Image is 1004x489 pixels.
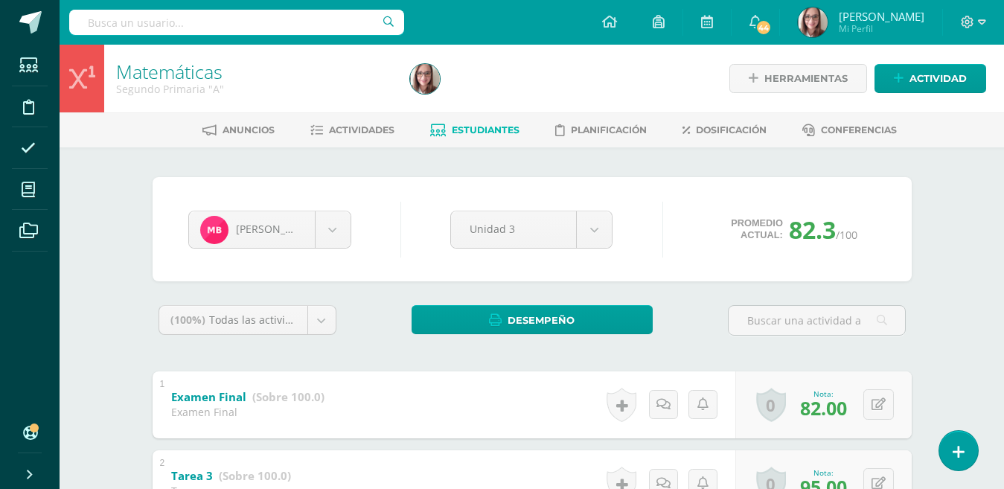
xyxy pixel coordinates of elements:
[412,305,653,334] a: Desempeño
[116,61,392,82] h1: Matemáticas
[874,64,986,93] a: Actividad
[171,405,324,419] div: Examen Final
[764,65,848,92] span: Herramientas
[252,389,324,404] strong: (Sobre 100.0)
[731,217,783,241] span: Promedio actual:
[755,19,772,36] span: 44
[682,118,767,142] a: Dosificación
[159,306,336,334] a: (100%)Todas las actividades de esta unidad
[470,211,557,246] span: Unidad 3
[909,65,967,92] span: Actividad
[452,124,519,135] span: Estudiantes
[116,59,223,84] a: Matemáticas
[223,124,275,135] span: Anuncios
[839,9,924,24] span: [PERSON_NAME]
[171,386,324,409] a: Examen Final (Sobre 100.0)
[800,467,847,478] div: Nota:
[202,118,275,142] a: Anuncios
[410,64,440,94] img: 11e318c0762c31058ab6ca225cab9c5d.png
[189,211,351,248] a: [PERSON_NAME]
[329,124,394,135] span: Actividades
[555,118,647,142] a: Planificación
[236,222,319,236] span: [PERSON_NAME]
[310,118,394,142] a: Actividades
[836,228,857,242] span: /100
[821,124,897,135] span: Conferencias
[171,468,213,483] b: Tarea 3
[571,124,647,135] span: Planificación
[839,22,924,35] span: Mi Perfil
[508,307,575,334] span: Desempeño
[800,395,847,421] span: 82.00
[696,124,767,135] span: Dosificación
[209,313,394,327] span: Todas las actividades de esta unidad
[729,306,905,335] input: Buscar una actividad aquí...
[430,118,519,142] a: Estudiantes
[451,211,612,248] a: Unidad 3
[69,10,404,35] input: Busca un usuario...
[729,64,867,93] a: Herramientas
[171,464,291,488] a: Tarea 3 (Sobre 100.0)
[789,214,836,246] span: 82.3
[116,82,392,96] div: Segundo Primaria 'A'
[170,313,205,327] span: (100%)
[200,216,228,244] img: d7404bc8d9d0adf1f0d3723932fed273.png
[798,7,828,37] img: 11e318c0762c31058ab6ca225cab9c5d.png
[171,389,246,404] b: Examen Final
[802,118,897,142] a: Conferencias
[800,389,847,399] div: Nota:
[756,388,786,422] a: 0
[219,468,291,483] strong: (Sobre 100.0)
